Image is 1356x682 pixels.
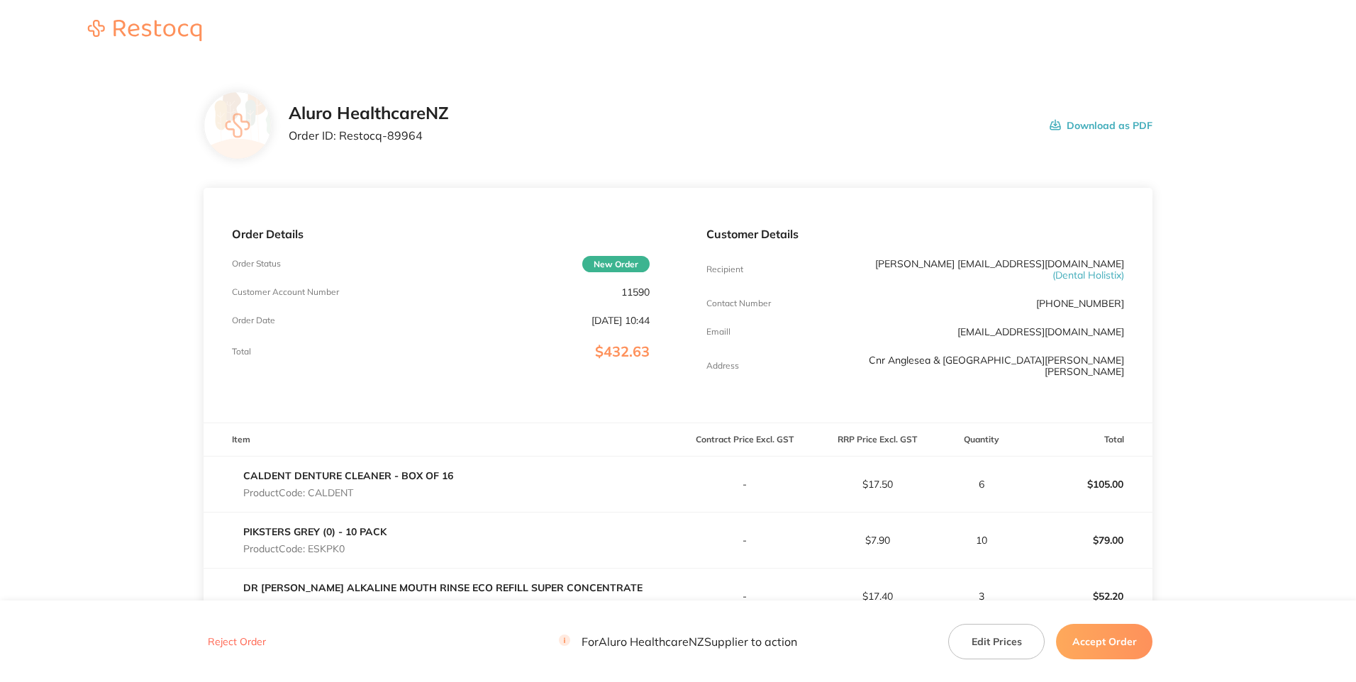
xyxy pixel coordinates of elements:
p: Order Date [232,315,275,325]
p: Cnr Anglesea & [GEOGRAPHIC_DATA][PERSON_NAME][PERSON_NAME] [845,354,1124,377]
p: Contact Number [706,298,771,308]
p: Order ID: Restocq- 89964 [289,129,449,142]
th: Total [1020,423,1152,457]
p: Recipient [706,264,743,274]
button: Reject Order [204,635,270,648]
th: Contract Price Excl. GST [678,423,811,457]
p: Order Status [232,259,281,269]
a: PIKSTERS GREY (0) - 10 PACK [243,525,387,538]
p: 10 [945,535,1019,546]
p: - [679,591,810,602]
p: [PERSON_NAME] [EMAIL_ADDRESS][DOMAIN_NAME] [845,258,1124,281]
span: ( Dental Holistix ) [1052,269,1124,281]
a: Restocq logo [74,20,216,43]
p: $105.00 [1021,467,1152,501]
p: [PHONE_NUMBER] [1036,298,1124,309]
p: Emaill [706,327,730,337]
a: CALDENT DENTURE CLEANER - BOX OF 16 [243,469,453,482]
p: $7.90 [811,535,943,546]
span: New Order [582,256,650,272]
p: $17.50 [811,479,943,490]
h2: Aluro HealthcareNZ [289,104,449,123]
p: Address [706,361,739,371]
p: For Aluro HealthcareNZ Supplier to action [559,635,797,648]
p: Customer Account Number [232,287,339,297]
p: Total [232,347,251,357]
button: Edit Prices [948,623,1045,659]
img: Restocq logo [74,20,216,41]
p: 3 [945,591,1019,602]
span: $432.63 [595,342,650,360]
p: $79.00 [1021,523,1152,557]
p: $17.40 [811,591,943,602]
p: Customer Details [706,228,1124,240]
p: 11590 [621,286,650,298]
p: 6 [945,479,1019,490]
a: DR [PERSON_NAME] ALKALINE MOUTH RINSE ECO REFILL SUPER CONCENTRATE [243,581,643,594]
p: Product Code: CALDENT [243,487,453,498]
p: Product Code: ESKPK0 [243,543,387,554]
p: $52.20 [1021,579,1152,613]
th: RRP Price Excl. GST [811,423,943,457]
th: Quantity [944,423,1020,457]
p: [DATE] 10:44 [591,315,650,326]
p: - [679,535,810,546]
a: [EMAIL_ADDRESS][DOMAIN_NAME] [957,325,1124,338]
p: Order Details [232,228,650,240]
button: Accept Order [1056,623,1152,659]
p: Product Code: OZOSPAMREFILL [243,599,643,610]
button: Download as PDF [1050,104,1152,147]
th: Item [204,423,678,457]
p: - [679,479,810,490]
